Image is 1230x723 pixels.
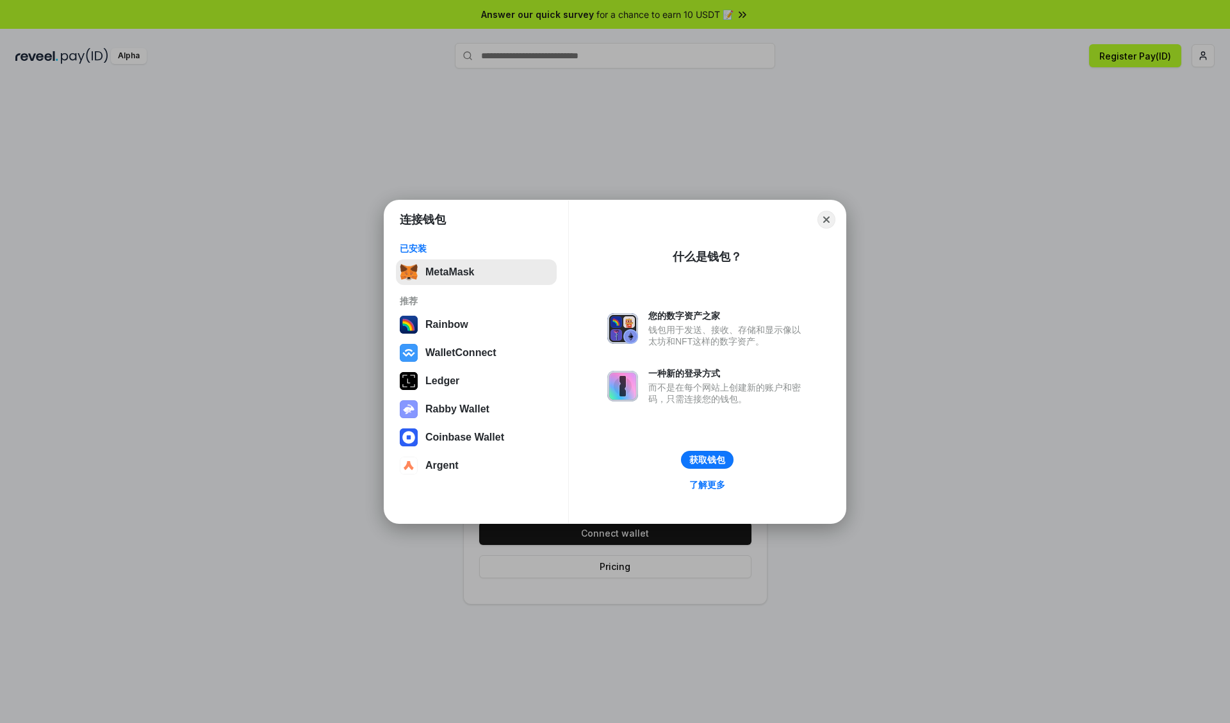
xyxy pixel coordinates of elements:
[648,310,807,321] div: 您的数字资产之家
[673,249,742,264] div: 什么是钱包？
[396,396,557,422] button: Rabby Wallet
[681,451,734,469] button: 获取钱包
[400,243,553,254] div: 已安装
[425,432,504,443] div: Coinbase Wallet
[400,263,418,281] img: svg+xml,%3Csvg%20fill%3D%22none%22%20height%3D%2233%22%20viewBox%3D%220%200%2035%2033%22%20width%...
[425,403,489,415] div: Rabby Wallet
[396,312,557,337] button: Rainbow
[400,372,418,390] img: svg+xml,%3Csvg%20xmlns%3D%22http%3A%2F%2Fwww.w3.org%2F2000%2Fsvg%22%20width%3D%2228%22%20height%3...
[400,457,418,475] img: svg+xml,%3Csvg%20width%3D%2228%22%20height%3D%2228%22%20viewBox%3D%220%200%2028%2028%22%20fill%3D...
[648,382,807,405] div: 而不是在每个网站上创建新的账户和密码，只需连接您的钱包。
[396,453,557,478] button: Argent
[817,211,835,229] button: Close
[648,368,807,379] div: 一种新的登录方式
[425,347,496,359] div: WalletConnect
[425,266,474,278] div: MetaMask
[396,368,557,394] button: Ledger
[396,425,557,450] button: Coinbase Wallet
[400,428,418,446] img: svg+xml,%3Csvg%20width%3D%2228%22%20height%3D%2228%22%20viewBox%3D%220%200%2028%2028%22%20fill%3D...
[682,476,733,493] a: 了解更多
[400,212,446,227] h1: 连接钱包
[648,324,807,347] div: 钱包用于发送、接收、存储和显示像以太坊和NFT这样的数字资产。
[425,460,459,471] div: Argent
[425,375,459,387] div: Ledger
[607,313,638,344] img: svg+xml,%3Csvg%20xmlns%3D%22http%3A%2F%2Fwww.w3.org%2F2000%2Fsvg%22%20fill%3D%22none%22%20viewBox...
[400,316,418,334] img: svg+xml,%3Csvg%20width%3D%22120%22%20height%3D%22120%22%20viewBox%3D%220%200%20120%20120%22%20fil...
[400,344,418,362] img: svg+xml,%3Csvg%20width%3D%2228%22%20height%3D%2228%22%20viewBox%3D%220%200%2028%2028%22%20fill%3D...
[396,340,557,366] button: WalletConnect
[689,479,725,491] div: 了解更多
[425,319,468,330] div: Rainbow
[607,371,638,402] img: svg+xml,%3Csvg%20xmlns%3D%22http%3A%2F%2Fwww.w3.org%2F2000%2Fsvg%22%20fill%3D%22none%22%20viewBox...
[400,295,553,307] div: 推荐
[400,400,418,418] img: svg+xml,%3Csvg%20xmlns%3D%22http%3A%2F%2Fwww.w3.org%2F2000%2Fsvg%22%20fill%3D%22none%22%20viewBox...
[396,259,557,285] button: MetaMask
[689,454,725,466] div: 获取钱包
